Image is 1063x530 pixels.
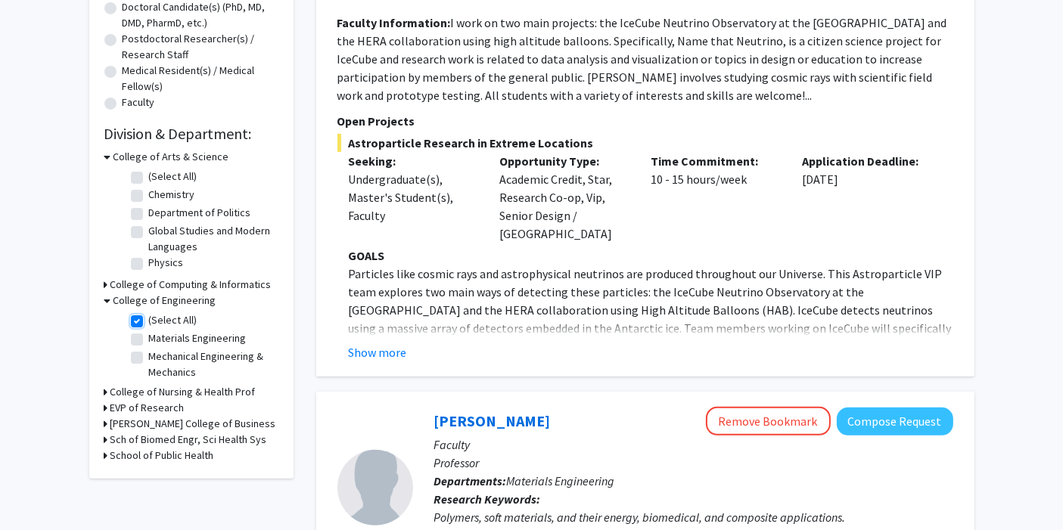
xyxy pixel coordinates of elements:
[110,448,214,463] h3: School of Public Health
[337,15,451,30] b: Faculty Information:
[434,435,953,454] p: Faculty
[123,63,278,95] label: Medical Resident(s) / Medical Fellow(s)
[123,31,278,63] label: Postdoctoral Researcher(s) / Research Staff
[349,170,477,225] div: Undergraduate(s), Master's Student(s), Faculty
[149,330,247,346] label: Materials Engineering
[337,15,947,103] fg-read-more: I work on two main projects: the IceCube Neutrino Observatory at the [GEOGRAPHIC_DATA] and the HE...
[706,407,831,435] button: Remove Bookmark
[113,293,216,308] h3: College of Engineering
[651,152,779,170] p: Time Commitment:
[499,152,628,170] p: Opportunity Type:
[149,255,184,271] label: Physics
[349,152,477,170] p: Seeking:
[349,343,407,361] button: Show more
[337,134,953,152] span: Astroparticle Research in Extreme Locations
[349,265,953,392] p: Particles like cosmic rays and astrophysical neutrinos are produced throughout our Universe. This...
[123,95,155,110] label: Faculty
[507,473,615,488] span: Materials Engineering
[434,491,541,507] b: Research Keywords:
[110,277,272,293] h3: College of Computing & Informatics
[110,384,256,400] h3: College of Nursing & Health Prof
[149,205,251,221] label: Department of Politics
[434,411,551,430] a: [PERSON_NAME]
[149,187,195,203] label: Chemistry
[639,152,791,243] div: 10 - 15 hours/week
[434,454,953,472] p: Professor
[349,248,385,263] strong: GOALS
[110,416,276,432] h3: [PERSON_NAME] College of Business
[110,432,267,448] h3: Sch of Biomed Engr, Sci Health Sys
[149,349,275,380] label: Mechanical Engineering & Mechanics
[837,408,953,435] button: Compose Request to Christopher Li
[149,169,197,184] label: (Select All)
[488,152,639,243] div: Academic Credit, Star, Research Co-op, Vip, Senior Design / [GEOGRAPHIC_DATA]
[104,125,278,143] h2: Division & Department:
[434,473,507,488] b: Departments:
[110,400,185,416] h3: EVP of Research
[434,508,953,526] div: Polymers, soft materials, and their energy, biomedical, and composite applications.
[791,152,942,243] div: [DATE]
[149,312,197,328] label: (Select All)
[113,149,229,165] h3: College of Arts & Science
[802,152,931,170] p: Application Deadline:
[337,112,953,130] p: Open Projects
[149,223,275,255] label: Global Studies and Modern Languages
[11,462,64,519] iframe: Chat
